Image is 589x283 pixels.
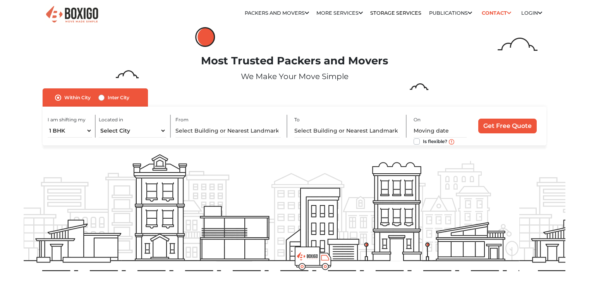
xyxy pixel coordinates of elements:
label: Within City [64,93,91,102]
label: On [414,116,421,123]
a: Packers and Movers [245,10,309,16]
img: boxigo_prackers_and_movers_truck [295,247,331,270]
img: Boxigo [45,5,99,24]
label: I am shifting my [48,116,86,123]
a: Login [521,10,542,16]
input: Select Building or Nearest Landmark [175,124,281,138]
label: Is flexible? [423,137,447,145]
a: Publications [429,10,472,16]
input: Moving date [414,124,467,138]
a: More services [316,10,363,16]
img: move_date_info [449,139,454,145]
h1: Most Trusted Packers and Movers [24,55,565,67]
p: We Make Your Move Simple [24,71,565,82]
label: From [175,116,189,123]
a: Contact [479,7,514,19]
input: Get Free Quote [478,119,537,133]
label: Inter City [108,93,129,102]
a: Storage Services [370,10,421,16]
input: Select Building or Nearest Landmark [294,124,400,138]
label: To [294,116,300,123]
label: Located in [99,116,123,123]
